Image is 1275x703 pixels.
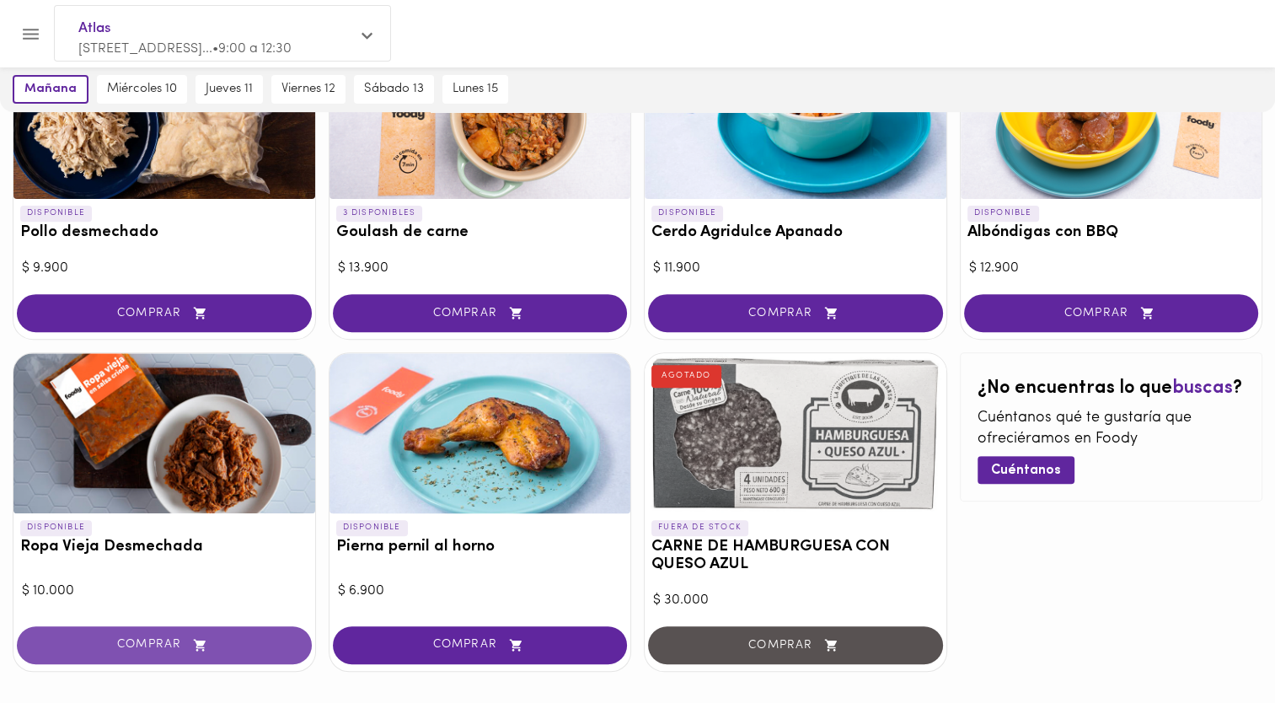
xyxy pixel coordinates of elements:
[651,224,940,242] h3: Cerdo Agridulce Apanado
[22,582,307,601] div: $ 10.000
[196,75,263,104] button: jueves 11
[13,75,88,104] button: mañana
[20,520,92,535] p: DISPONIBLE
[17,294,312,332] button: COMPRAR
[1172,378,1233,398] span: buscas
[20,206,92,221] p: DISPONIBLE
[20,539,308,556] h3: Ropa Vieja Desmechada
[648,294,943,332] button: COMPRAR
[336,206,423,221] p: 3 DISPONIBLES
[442,75,508,104] button: lunes 15
[991,463,1061,479] span: Cuéntanos
[13,353,315,513] div: Ropa Vieja Desmechada
[336,539,624,556] h3: Pierna pernil al horno
[453,82,498,97] span: lunes 15
[964,294,1259,332] button: COMPRAR
[20,224,308,242] h3: Pollo desmechado
[978,378,1246,399] h2: ¿No encuentras lo que ?
[645,39,946,199] div: Cerdo Agridulce Apanado
[271,75,346,104] button: viernes 12
[669,306,922,320] span: COMPRAR
[354,75,434,104] button: sábado 13
[97,75,187,104] button: miércoles 10
[17,626,312,664] button: COMPRAR
[338,582,623,601] div: $ 6.900
[336,224,624,242] h3: Goulash de carne
[78,18,350,40] span: Atlas
[22,259,307,278] div: $ 9.900
[651,365,721,387] div: AGOTADO
[336,520,408,535] p: DISPONIBLE
[206,82,253,97] span: jueves 11
[10,13,51,55] button: Menu
[985,306,1238,320] span: COMPRAR
[961,39,1262,199] div: Albóndigas con BBQ
[1177,605,1258,686] iframe: Messagebird Livechat Widget
[13,39,315,199] div: Pollo desmechado
[338,259,623,278] div: $ 13.900
[38,306,291,320] span: COMPRAR
[333,294,628,332] button: COMPRAR
[78,42,292,56] span: [STREET_ADDRESS]... • 9:00 a 12:30
[653,591,938,610] div: $ 30.000
[281,82,335,97] span: viernes 12
[354,638,607,652] span: COMPRAR
[645,353,946,513] div: CARNE DE HAMBURGUESA CON QUESO AZUL
[107,82,177,97] span: miércoles 10
[24,82,77,97] span: mañana
[969,259,1254,278] div: $ 12.900
[333,626,628,664] button: COMPRAR
[978,456,1074,484] button: Cuéntanos
[651,520,748,535] p: FUERA DE STOCK
[651,539,940,574] h3: CARNE DE HAMBURGUESA CON QUESO AZUL
[978,408,1246,451] p: Cuéntanos qué te gustaría que ofreciéramos en Foody
[364,82,424,97] span: sábado 13
[651,206,723,221] p: DISPONIBLE
[967,206,1039,221] p: DISPONIBLE
[38,638,291,652] span: COMPRAR
[967,224,1256,242] h3: Albóndigas con BBQ
[329,39,631,199] div: Goulash de carne
[653,259,938,278] div: $ 11.900
[329,353,631,513] div: Pierna pernil al horno
[354,306,607,320] span: COMPRAR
